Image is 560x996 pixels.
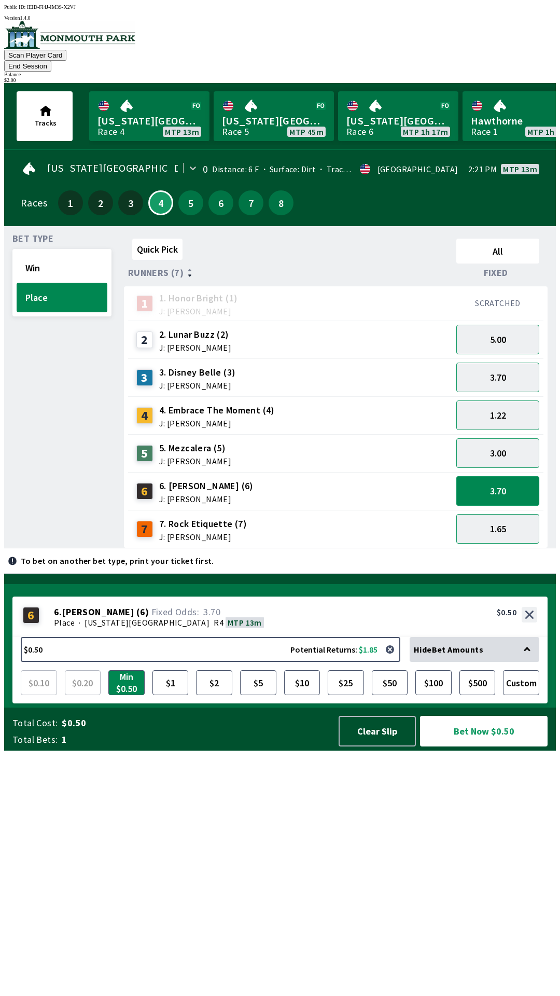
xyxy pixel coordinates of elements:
[159,495,254,503] span: J: [PERSON_NAME]
[97,114,201,128] span: [US_STATE][GEOGRAPHIC_DATA]
[4,21,135,49] img: venue logo
[374,673,405,693] span: $50
[178,190,203,215] button: 5
[456,400,539,430] button: 1.22
[287,673,318,693] span: $10
[91,199,110,206] span: 2
[348,725,407,737] span: Clear Slip
[330,673,361,693] span: $25
[128,269,184,277] span: Runners (7)
[346,128,373,136] div: Race 6
[4,61,51,72] button: End Session
[159,381,236,390] span: J: [PERSON_NAME]
[259,164,316,174] span: Surface: Dirt
[339,716,416,746] button: Clear Slip
[159,307,238,315] span: J: [PERSON_NAME]
[228,617,262,628] span: MTP 13m
[17,253,107,283] button: Win
[97,128,124,136] div: Race 4
[159,479,254,493] span: 6. [PERSON_NAME] (6)
[497,607,516,617] div: $0.50
[21,637,400,662] button: $0.50Potential Returns: $1.85
[21,199,47,207] div: Races
[490,447,506,459] span: 3.00
[461,245,535,257] span: All
[118,190,143,215] button: 3
[214,617,223,628] span: R4
[27,4,76,10] span: IEID-FI4J-IM3S-X2VJ
[62,734,329,746] span: 1
[208,190,233,215] button: 6
[4,15,556,21] div: Version 1.4.0
[137,243,178,255] span: Quick Pick
[203,165,208,173] div: 0
[155,673,186,693] span: $1
[269,190,293,215] button: 8
[181,199,201,206] span: 5
[132,239,183,260] button: Quick Pick
[159,517,247,531] span: 7. Rock Etiquette (7)
[12,234,53,243] span: Bet Type
[12,734,58,746] span: Total Bets:
[456,298,539,308] div: SCRATCHED
[484,269,508,277] span: Fixed
[23,607,39,624] div: 6
[346,114,450,128] span: [US_STATE][GEOGRAPHIC_DATA]
[136,521,153,537] div: 7
[212,164,259,174] span: Distance: 6 F
[243,673,274,693] span: $5
[25,292,99,303] span: Place
[4,77,556,83] div: $ 2.00
[136,445,153,462] div: 5
[54,617,75,628] span: Place
[456,476,539,506] button: 3.70
[316,164,405,174] span: Track Condition: Fast
[240,670,276,695] button: $5
[35,118,57,128] span: Tracks
[136,295,153,312] div: 1
[136,607,149,617] span: ( 6 )
[79,617,80,628] span: ·
[222,114,326,128] span: [US_STATE][GEOGRAPHIC_DATA]
[159,457,231,465] span: J: [PERSON_NAME]
[128,268,452,278] div: Runners (7)
[21,557,214,565] p: To bet on another bet type, print your ticket first.
[503,165,537,173] span: MTP 13m
[214,91,334,141] a: [US_STATE][GEOGRAPHIC_DATA]Race 5MTP 45m
[199,673,230,693] span: $2
[429,725,539,738] span: Bet Now $0.50
[62,717,329,729] span: $0.50
[152,670,189,695] button: $1
[148,190,173,215] button: 4
[159,366,236,379] span: 3. Disney Belle (3)
[61,199,80,206] span: 1
[490,371,506,383] span: 3.70
[47,164,202,172] span: [US_STATE][GEOGRAPHIC_DATA]
[456,363,539,392] button: 3.70
[414,644,483,655] span: Hide Bet Amounts
[159,533,247,541] span: J: [PERSON_NAME]
[271,199,291,206] span: 8
[338,91,458,141] a: [US_STATE][GEOGRAPHIC_DATA]Race 6MTP 1h 17m
[490,409,506,421] span: 1.22
[452,268,543,278] div: Fixed
[89,91,209,141] a: [US_STATE][GEOGRAPHIC_DATA]Race 4MTP 13m
[88,190,113,215] button: 2
[459,670,496,695] button: $500
[159,404,275,417] span: 4. Embrace The Moment (4)
[25,262,99,274] span: Win
[403,128,448,136] span: MTP 1h 17m
[4,50,66,61] button: Scan Player Card
[196,670,232,695] button: $2
[159,292,238,305] span: 1. Honor Bright (1)
[159,328,231,341] span: 2. Lunar Buzz (2)
[415,670,452,695] button: $100
[490,334,506,345] span: 5.00
[159,441,231,455] span: 5. Mezcalera (5)
[62,607,134,617] span: [PERSON_NAME]
[284,670,320,695] button: $10
[12,717,58,729] span: Total Cost:
[418,673,449,693] span: $100
[136,331,153,348] div: 2
[222,128,249,136] div: Race 5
